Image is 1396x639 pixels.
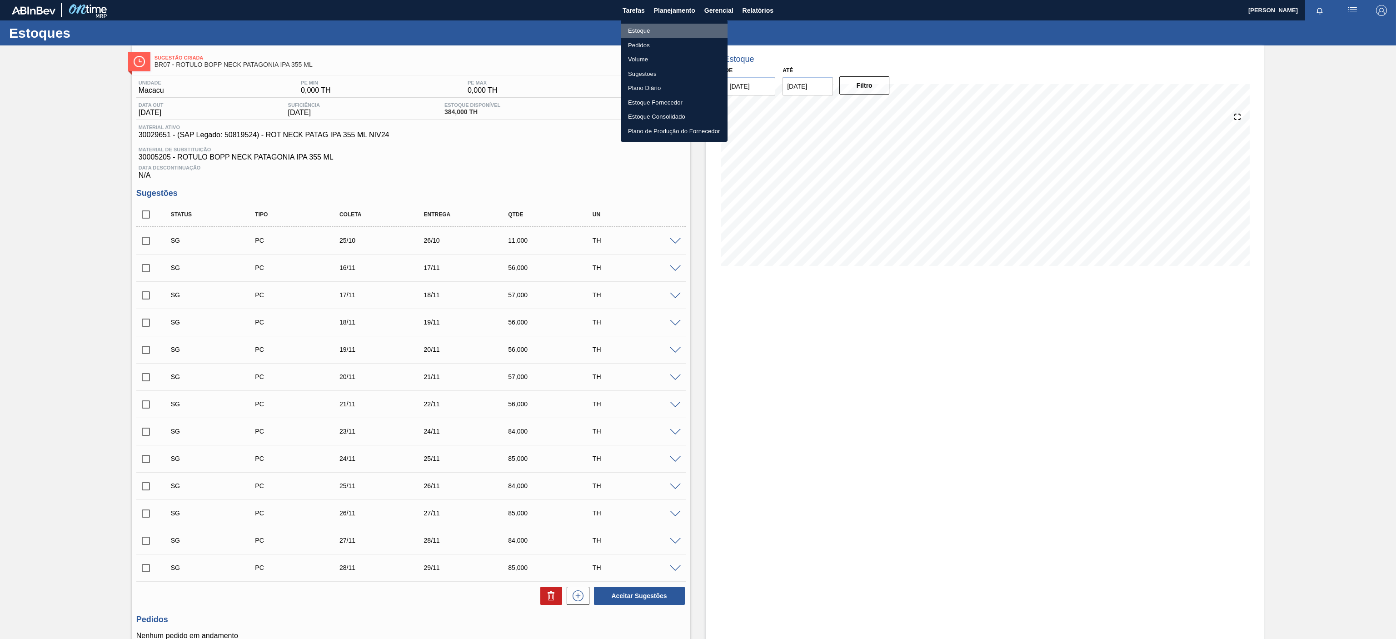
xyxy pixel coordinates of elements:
[621,38,728,53] a: Pedidos
[621,24,728,38] a: Estoque
[621,124,728,139] a: Plano de Produção do Fornecedor
[621,81,728,95] a: Plano Diário
[621,110,728,124] a: Estoque Consolidado
[621,67,728,81] a: Sugestões
[621,95,728,110] a: Estoque Fornecedor
[621,52,728,67] a: Volume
